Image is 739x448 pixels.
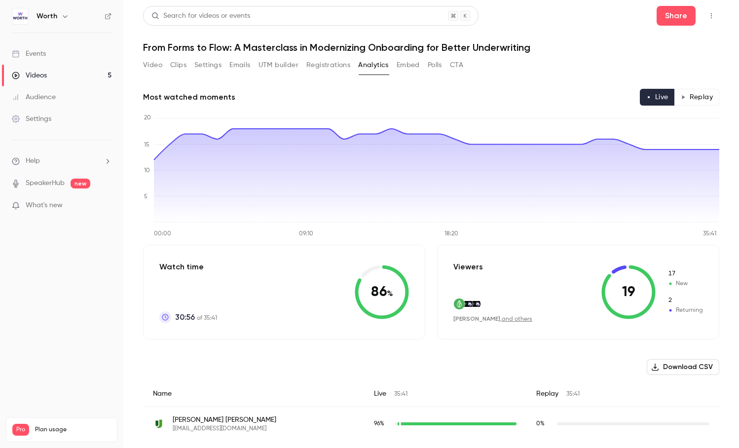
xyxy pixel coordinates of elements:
span: 30:56 [175,311,195,323]
tspan: 00:00 [154,231,171,237]
button: Top Bar Actions [703,8,719,24]
span: new [71,179,90,188]
span: New [667,269,703,278]
tspan: 18:20 [444,231,458,237]
button: Analytics [358,57,389,73]
img: branchapp.com [454,299,465,309]
button: Clips [170,57,186,73]
span: New [667,279,703,288]
span: What's new [26,200,63,211]
span: Replay watch time [536,419,552,428]
h1: From Forms to Flow: A Masterclass in Modernizing Onboarding for Better Underwriting [143,41,719,53]
div: Live [364,381,526,407]
button: Replay [674,89,719,106]
img: upgrade.com [153,418,165,430]
span: [PERSON_NAME] [453,315,500,322]
h2: Most watched moments [143,91,235,103]
div: Events [12,49,46,59]
span: Live watch time [374,419,390,428]
tspan: 5 [144,194,148,200]
button: Settings [194,57,222,73]
div: Search for videos or events [151,11,250,21]
span: [EMAIL_ADDRESS][DOMAIN_NAME] [173,425,276,433]
span: 35:41 [566,391,580,397]
img: joinworth.com [462,301,473,307]
tspan: 15 [144,142,149,148]
button: Video [143,57,162,73]
p: of 35:41 [175,311,217,323]
button: Share [657,6,696,26]
tspan: 35:41 [703,231,716,237]
button: Download CSV [647,359,719,375]
button: Polls [428,57,442,73]
div: Settings [12,114,51,124]
span: Plan usage [35,426,111,434]
img: joinworth.com [470,301,480,307]
div: Videos [12,71,47,80]
a: and others [502,316,532,322]
button: Registrations [306,57,350,73]
h6: Worth [37,11,57,21]
span: 96 % [374,421,384,427]
a: SpeakerHub [26,178,65,188]
tspan: 20 [144,115,151,121]
li: help-dropdown-opener [12,156,111,166]
button: Embed [397,57,420,73]
tspan: 09:10 [299,231,313,237]
span: [PERSON_NAME] [PERSON_NAME] [173,415,276,425]
button: Emails [229,57,250,73]
tspan: 10 [144,168,150,174]
div: saquilino@upgrade.com [143,407,719,441]
button: UTM builder [259,57,298,73]
p: Watch time [159,261,217,273]
p: Viewers [453,261,483,273]
div: Name [143,381,364,407]
div: , [453,315,532,323]
span: 0 % [536,421,545,427]
span: Help [26,156,40,166]
span: 35:41 [394,391,407,397]
button: CTA [450,57,463,73]
div: Replay [526,381,719,407]
span: Returning [667,296,703,305]
div: Audience [12,92,56,102]
img: Worth [12,8,28,24]
span: Pro [12,424,29,436]
span: Returning [667,306,703,315]
button: Live [640,89,675,106]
